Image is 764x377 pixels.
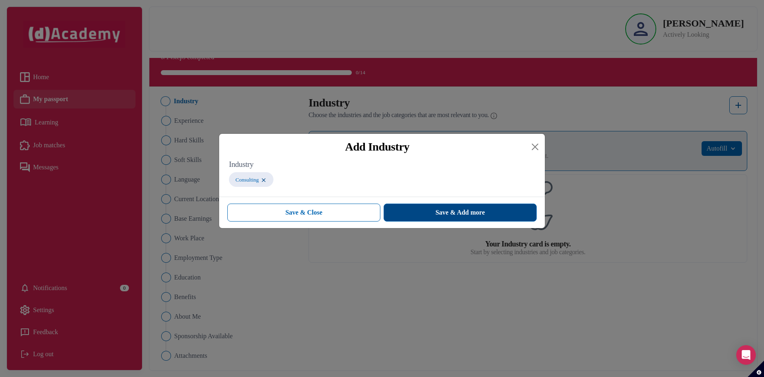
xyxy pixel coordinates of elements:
div: Add Industry [226,140,529,153]
div: Open Intercom Messenger [736,345,756,365]
button: Close [529,140,542,153]
button: Save & Add more [384,204,537,222]
span: Save & Add more [435,208,485,217]
span: Save & Close [285,208,322,217]
label: Consulting [235,176,259,184]
label: Industry [229,160,535,169]
button: Save & Close [227,204,380,222]
img: ... [260,177,267,184]
button: Set cookie preferences [748,361,764,377]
